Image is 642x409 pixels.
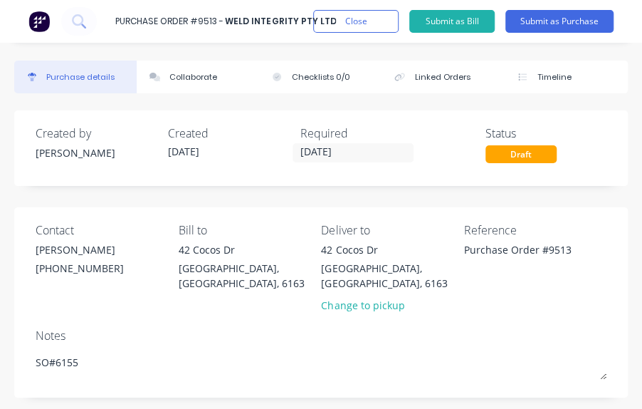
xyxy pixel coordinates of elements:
[36,261,124,276] div: [PHONE_NUMBER]
[382,61,505,93] button: Linked Orders
[14,61,137,93] button: Purchase details
[36,327,606,344] div: Notes
[409,10,495,33] button: Submit as Bill
[260,61,382,93] button: Checklists 0/0
[464,242,606,274] textarea: Purchase Order #9513
[321,261,453,291] div: [GEOGRAPHIC_DATA], [GEOGRAPHIC_DATA], 6163
[115,15,223,28] div: Purchase Order #9513 -
[321,298,453,313] div: Change to pickup
[36,242,124,257] div: [PERSON_NAME]
[485,125,606,142] div: Status
[179,242,311,257] div: 42 Cocos Dr
[28,11,50,32] img: Factory
[485,145,557,163] div: Draft
[225,15,336,28] div: WELD INTEGRITY PTY LTD
[321,242,453,257] div: 42 Cocos Dr
[321,222,453,239] div: Deliver to
[292,71,350,83] div: Checklists 0/0
[505,61,628,93] button: Timeline
[414,71,470,83] div: Linked Orders
[36,348,606,380] textarea: SO#6155
[36,125,157,142] div: Created by
[464,222,606,239] div: Reference
[36,145,157,160] div: [PERSON_NAME]
[179,222,311,239] div: Bill to
[300,125,421,142] div: Required
[537,71,572,83] div: Timeline
[179,261,311,291] div: [GEOGRAPHIC_DATA], [GEOGRAPHIC_DATA], 6163
[46,71,115,83] div: Purchase details
[168,125,289,142] div: Created
[137,61,259,93] button: Collaborate
[313,10,399,33] button: Close
[169,71,217,83] div: Collaborate
[36,222,168,239] div: Contact
[505,10,614,33] button: Submit as Purchase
